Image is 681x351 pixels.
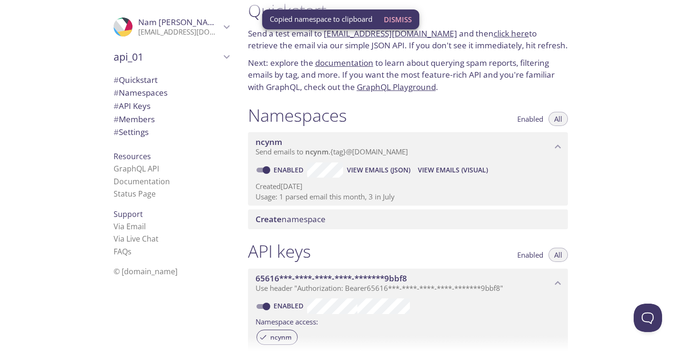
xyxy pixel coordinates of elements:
[248,132,568,162] div: ncynm namespace
[265,333,297,342] span: ncynm
[114,87,119,98] span: #
[256,330,298,345] div: ncynm
[418,164,488,176] span: View Emails (Visual)
[138,17,222,27] span: Nam [PERSON_NAME]
[272,301,307,310] a: Enabled
[114,114,155,125] span: Members
[380,10,416,28] button: Dismiss
[324,28,457,39] a: [EMAIL_ADDRESS][DOMAIN_NAME]
[305,147,328,156] span: ncynm
[270,14,372,24] span: Copied namespace to clipboard
[272,165,307,174] a: Enabled
[347,164,410,176] span: View Emails (JSON)
[634,304,662,332] iframe: Help Scout Beacon - Open
[256,147,408,156] span: Send emails to . {tag} @[DOMAIN_NAME]
[384,13,412,26] span: Dismiss
[114,246,132,257] a: FAQ
[114,74,119,85] span: #
[106,45,237,69] div: api_01
[114,126,119,137] span: #
[106,86,237,99] div: Namespaces
[114,50,221,63] span: api_01
[114,151,151,162] span: Resources
[114,189,156,199] a: Status Page
[512,112,549,126] button: Enabled
[114,209,143,219] span: Support
[414,162,492,178] button: View Emails (Visual)
[256,181,560,191] p: Created [DATE]
[248,57,568,93] p: Next: explore the to learn about querying spam reports, filtering emails by tag, and more. If you...
[256,136,282,147] span: ncynm
[114,114,119,125] span: #
[106,113,237,126] div: Members
[343,162,414,178] button: View Emails (JSON)
[106,11,237,43] div: Nam Kevin
[248,27,568,52] p: Send a test email to and then to retrieve the email via our simple JSON API. If you don't see it ...
[114,100,119,111] span: #
[106,99,237,113] div: API Keys
[114,266,177,277] span: © [DOMAIN_NAME]
[548,248,568,262] button: All
[114,100,150,111] span: API Keys
[548,112,568,126] button: All
[106,73,237,87] div: Quickstart
[106,126,237,139] div: Team Settings
[114,163,159,174] a: GraphQL API
[114,234,159,244] a: Via Live Chat
[248,209,568,229] div: Create namespace
[114,74,158,85] span: Quickstart
[114,126,149,137] span: Settings
[248,241,311,262] h1: API keys
[357,81,436,92] a: GraphQL Playground
[256,214,326,225] span: namespace
[256,192,560,202] p: Usage: 1 parsed email this month, 3 in July
[494,28,529,39] a: click here
[315,57,373,68] a: documentation
[256,314,318,328] label: Namespace access:
[256,214,282,225] span: Create
[138,27,221,37] p: [EMAIL_ADDRESS][DOMAIN_NAME]
[512,248,549,262] button: Enabled
[114,176,170,187] a: Documentation
[114,87,168,98] span: Namespaces
[114,221,146,232] a: Via Email
[128,246,132,257] span: s
[248,105,347,126] h1: Namespaces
